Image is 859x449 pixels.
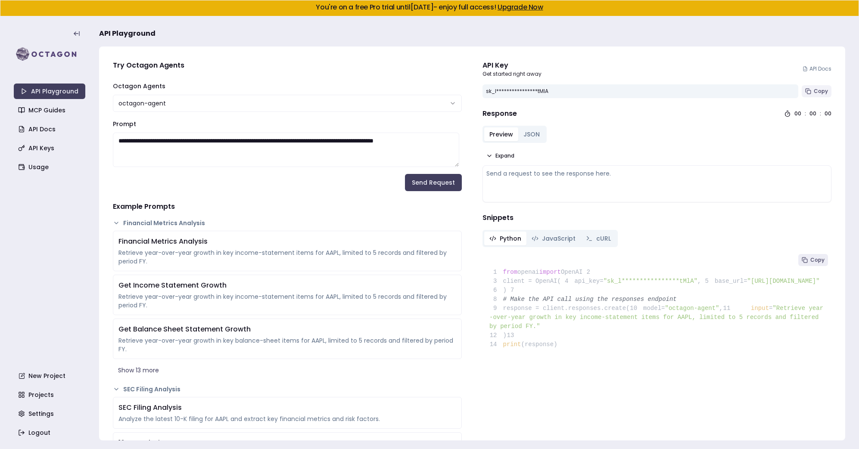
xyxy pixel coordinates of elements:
span: "[URL][DOMAIN_NAME]" [747,278,820,285]
div: Retrieve year-over-year growth in key income-statement items for AAPL, limited to 5 records and f... [118,292,456,310]
span: 9 [489,304,503,313]
span: 2 [582,268,596,277]
label: Octagon Agents [113,82,165,90]
div: Financial Metrics Analysis [118,236,456,247]
h4: Example Prompts [113,201,462,212]
div: Get Income Statement Growth [118,280,456,291]
span: (response) [521,341,557,348]
a: API Docs [15,121,86,137]
span: API Playground [99,28,156,39]
div: Send a request to see the response here. [486,169,828,178]
div: Analyze the latest 10-K filing for AAPL and extract key financial metrics and risk factors. [118,415,456,423]
a: API Playground [14,84,85,99]
span: client = OpenAI( [489,278,561,285]
p: Get started right away [482,71,542,77]
div: Retrieve year-over-year growth in key income-statement items for AAPL, limited to 5 records and f... [118,248,456,266]
div: Retrieve year-over-year growth in key balance-sheet items for AAPL, limited to 5 records and filt... [118,336,456,353]
a: Logout [15,425,86,440]
button: Send Request [405,174,462,191]
div: SEC Filing Analysis [118,403,456,413]
span: 4 [561,277,575,286]
a: Projects [15,387,86,403]
a: API Keys [15,140,86,156]
span: 13 [507,331,520,340]
span: 6 [489,286,503,295]
button: SEC Filing Analysis [113,385,462,393]
button: Financial Metrics Analysis [113,219,462,227]
label: Prompt [113,120,136,128]
span: 8 [489,295,503,304]
button: Expand [482,150,518,162]
div: 10-K Analysis [118,438,456,448]
span: 7 [507,286,520,295]
div: Get Balance Sheet Statement Growth [118,324,456,334]
div: : [805,110,806,117]
span: openai [517,269,539,276]
span: 10 [630,304,644,313]
a: New Project [15,368,86,384]
a: MCP Guides [15,102,86,118]
span: Copy [814,88,828,95]
span: cURL [596,234,611,243]
div: : [820,110,821,117]
span: = [769,305,772,312]
span: Expand [495,152,514,159]
span: print [503,341,521,348]
span: , [697,278,701,285]
a: API Docs [803,65,831,72]
h4: Response [482,108,517,119]
span: import [539,269,561,276]
h4: Snippets [482,213,831,223]
span: response = client.responses.create( [489,305,630,312]
div: 00 [809,110,816,117]
h5: You're on a free Pro trial until [DATE] - enjoy full access! [7,4,852,11]
span: # Make the API call using the responses endpoint [503,296,677,303]
span: input [751,305,769,312]
span: 1 [489,268,503,277]
span: api_key= [574,278,603,285]
span: 12 [489,331,503,340]
div: API Key [482,60,542,71]
button: Preview [484,127,518,141]
span: 14 [489,340,503,349]
span: OpenAI [561,269,582,276]
span: Python [500,234,521,243]
span: model= [643,305,665,312]
span: 3 [489,277,503,286]
img: logo-rect-yK7x_WSZ.svg [14,46,85,63]
span: ) [489,332,507,339]
button: JSON [518,127,545,141]
span: , [719,305,723,312]
span: Copy [810,257,825,263]
span: JavaScript [542,234,576,243]
span: "octagon-agent" [665,305,719,312]
button: Copy [802,85,831,97]
a: Usage [15,159,86,175]
span: 11 [723,304,737,313]
span: 5 [701,277,715,286]
a: Settings [15,406,86,421]
button: Copy [798,254,828,266]
div: 00 [794,110,801,117]
a: Upgrade Now [498,2,543,12]
div: 00 [825,110,831,117]
h4: Try Octagon Agents [113,60,462,71]
span: ) [489,287,507,294]
span: "Retrieve year-over-year growth in key income-statement items for AAPL, limited to 5 records and ... [489,305,823,330]
button: Show 13 more [113,362,462,378]
span: base_url= [715,278,747,285]
span: from [503,269,518,276]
